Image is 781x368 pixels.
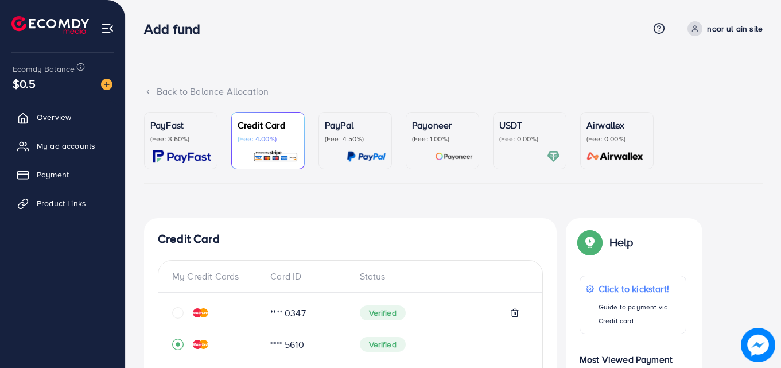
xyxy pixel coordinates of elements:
[37,140,95,152] span: My ad accounts
[253,150,298,163] img: card
[741,328,775,362] img: image
[238,134,298,144] p: (Fee: 4.00%)
[261,270,350,283] div: Card ID
[9,106,116,129] a: Overview
[153,150,211,163] img: card
[144,21,209,37] h3: Add fund
[499,118,560,132] p: USDT
[13,63,75,75] span: Ecomdy Balance
[101,79,112,90] img: image
[13,75,36,92] span: $0.5
[351,270,529,283] div: Status
[583,150,647,163] img: card
[586,118,647,132] p: Airwallex
[172,307,184,319] svg: circle
[325,134,386,144] p: (Fee: 4.50%)
[150,118,211,132] p: PayFast
[325,118,386,132] p: PayPal
[9,163,116,186] a: Payment
[193,340,208,349] img: credit
[609,235,634,249] p: Help
[101,22,114,35] img: menu
[347,150,386,163] img: card
[9,134,116,157] a: My ad accounts
[150,134,211,144] p: (Fee: 3.60%)
[172,339,184,350] svg: record circle
[158,232,543,246] h4: Credit Card
[172,270,261,283] div: My Credit Cards
[547,150,560,163] img: card
[37,197,86,209] span: Product Links
[412,118,473,132] p: Payoneer
[37,111,71,123] span: Overview
[144,85,763,98] div: Back to Balance Allocation
[435,150,473,163] img: card
[412,134,473,144] p: (Fee: 1.00%)
[360,337,406,352] span: Verified
[707,22,763,36] p: noor ul ain site
[37,169,69,180] span: Payment
[499,134,560,144] p: (Fee: 0.00%)
[599,282,680,296] p: Click to kickstart!
[586,134,647,144] p: (Fee: 0.00%)
[238,118,298,132] p: Credit Card
[580,232,600,253] img: Popup guide
[193,308,208,317] img: credit
[9,192,116,215] a: Product Links
[360,305,406,320] span: Verified
[683,21,763,36] a: noor ul ain site
[599,300,680,328] p: Guide to payment via Credit card
[11,16,89,34] img: logo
